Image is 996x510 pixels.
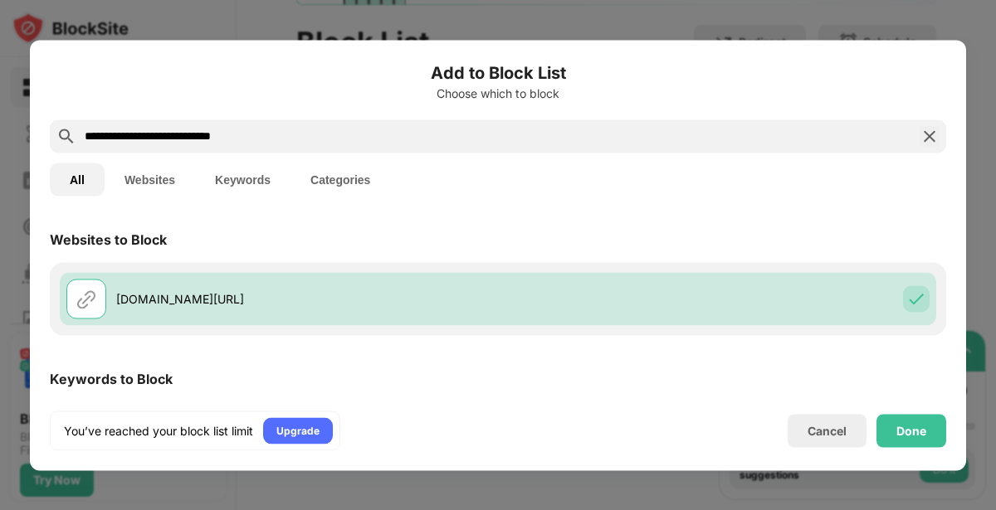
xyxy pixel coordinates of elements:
[50,60,946,85] h6: Add to Block List
[64,422,253,439] div: You’ve reached your block list limit
[50,86,946,100] div: Choose which to block
[896,424,926,437] div: Done
[50,231,167,247] div: Websites to Block
[195,163,290,196] button: Keywords
[116,290,498,308] div: [DOMAIN_NAME][URL]
[50,370,173,386] div: Keywords to Block
[920,126,940,146] img: search-close
[290,163,390,196] button: Categories
[808,424,847,438] div: Cancel
[105,163,195,196] button: Websites
[276,422,320,439] div: Upgrade
[76,289,96,308] img: url.svg
[50,163,105,196] button: All
[56,126,76,146] img: search.svg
